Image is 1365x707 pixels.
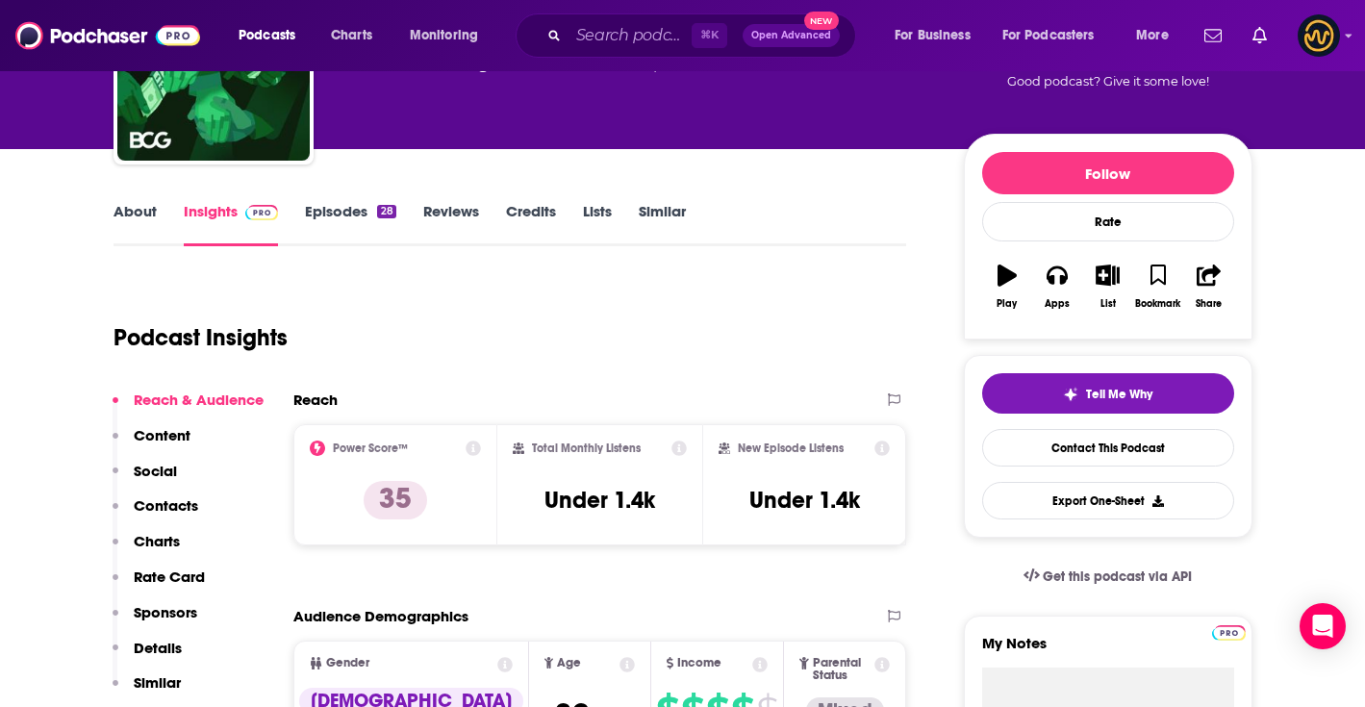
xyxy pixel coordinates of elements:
[134,639,182,657] p: Details
[113,568,205,603] button: Rate Card
[692,23,727,48] span: ⌘ K
[982,482,1234,519] button: Export One-Sheet
[134,496,198,515] p: Contacts
[583,202,612,246] a: Lists
[1100,298,1116,310] div: List
[293,391,338,409] h2: Reach
[134,462,177,480] p: Social
[881,20,995,51] button: open menu
[990,20,1123,51] button: open menu
[1298,14,1340,57] img: User Profile
[305,202,395,246] a: Episodes28
[293,607,468,625] h2: Audience Demographics
[134,532,180,550] p: Charts
[331,22,372,49] span: Charts
[134,673,181,692] p: Similar
[982,202,1234,241] div: Rate
[743,24,840,47] button: Open AdvancedNew
[1086,387,1152,402] span: Tell Me Why
[134,391,264,409] p: Reach & Audience
[1245,19,1275,52] a: Show notifications dropdown
[410,22,478,49] span: Monitoring
[506,202,556,246] a: Credits
[677,657,721,669] span: Income
[1133,252,1183,321] button: Bookmark
[813,657,872,682] span: Parental Status
[749,486,860,515] h3: Under 1.4k
[396,20,503,51] button: open menu
[113,496,198,532] button: Contacts
[113,391,264,426] button: Reach & Audience
[1007,74,1209,88] span: Good podcast? Give it some love!
[113,603,197,639] button: Sponsors
[134,568,205,586] p: Rate Card
[1196,298,1222,310] div: Share
[114,202,157,246] a: About
[1002,22,1095,49] span: For Podcasters
[134,603,197,621] p: Sponsors
[1032,252,1082,321] button: Apps
[318,20,384,51] a: Charts
[1136,22,1169,49] span: More
[534,13,874,58] div: Search podcasts, credits, & more...
[982,252,1032,321] button: Play
[423,202,479,246] a: Reviews
[377,205,395,218] div: 28
[1008,553,1208,600] a: Get this podcast via API
[1045,298,1070,310] div: Apps
[245,205,279,220] img: Podchaser Pro
[1043,568,1192,585] span: Get this podcast via API
[114,323,288,352] h1: Podcast Insights
[895,22,971,49] span: For Business
[982,152,1234,194] button: Follow
[1135,298,1180,310] div: Bookmark
[326,657,369,669] span: Gender
[997,298,1017,310] div: Play
[569,20,692,51] input: Search podcasts, credits, & more...
[738,442,844,455] h2: New Episode Listens
[1212,622,1246,641] a: Pro website
[1212,625,1246,641] img: Podchaser Pro
[1082,252,1132,321] button: List
[225,20,320,51] button: open menu
[134,426,190,444] p: Content
[1183,252,1233,321] button: Share
[982,634,1234,668] label: My Notes
[333,442,408,455] h2: Power Score™
[184,202,279,246] a: InsightsPodchaser Pro
[639,202,686,246] a: Similar
[1300,603,1346,649] div: Open Intercom Messenger
[113,532,180,568] button: Charts
[1063,387,1078,402] img: tell me why sparkle
[982,373,1234,414] button: tell me why sparkleTell Me Why
[804,12,839,30] span: New
[1197,19,1229,52] a: Show notifications dropdown
[15,17,200,54] img: Podchaser - Follow, Share and Rate Podcasts
[113,639,182,674] button: Details
[557,657,581,669] span: Age
[1298,14,1340,57] button: Show profile menu
[982,429,1234,467] a: Contact This Podcast
[239,22,295,49] span: Podcasts
[113,426,190,462] button: Content
[113,462,177,497] button: Social
[364,481,427,519] p: 35
[1123,20,1193,51] button: open menu
[544,486,655,515] h3: Under 1.4k
[1298,14,1340,57] span: Logged in as LowerStreet
[532,442,641,455] h2: Total Monthly Listens
[751,31,831,40] span: Open Advanced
